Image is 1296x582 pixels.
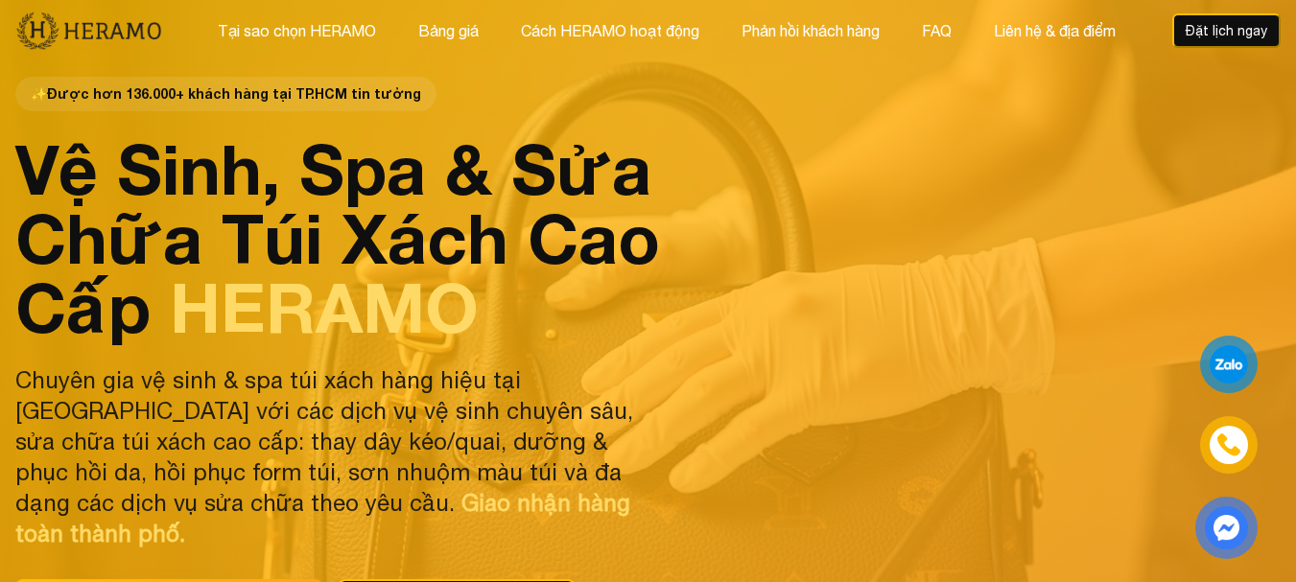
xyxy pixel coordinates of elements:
button: Đặt lịch ngay [1172,13,1281,48]
button: Bảng giá [412,18,484,43]
span: Được hơn 136.000+ khách hàng tại TP.HCM tin tưởng [15,77,436,111]
img: new-logo.3f60348b.png [15,11,162,51]
button: Cách HERAMO hoạt động [515,18,705,43]
p: Chuyên gia vệ sinh & spa túi xách hàng hiệu tại [GEOGRAPHIC_DATA] với các dịch vụ vệ sinh chuyên ... [15,364,660,548]
h1: Vệ Sinh, Spa & Sửa Chữa Túi Xách Cao Cấp [15,134,660,341]
button: FAQ [916,18,957,43]
span: HERAMO [170,266,479,348]
a: phone-icon [1203,419,1256,472]
button: Phản hồi khách hàng [736,18,885,43]
button: Liên hệ & địa điểm [988,18,1121,43]
button: Tại sao chọn HERAMO [212,18,382,43]
img: phone-icon [1215,431,1243,458]
span: star [31,84,47,104]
